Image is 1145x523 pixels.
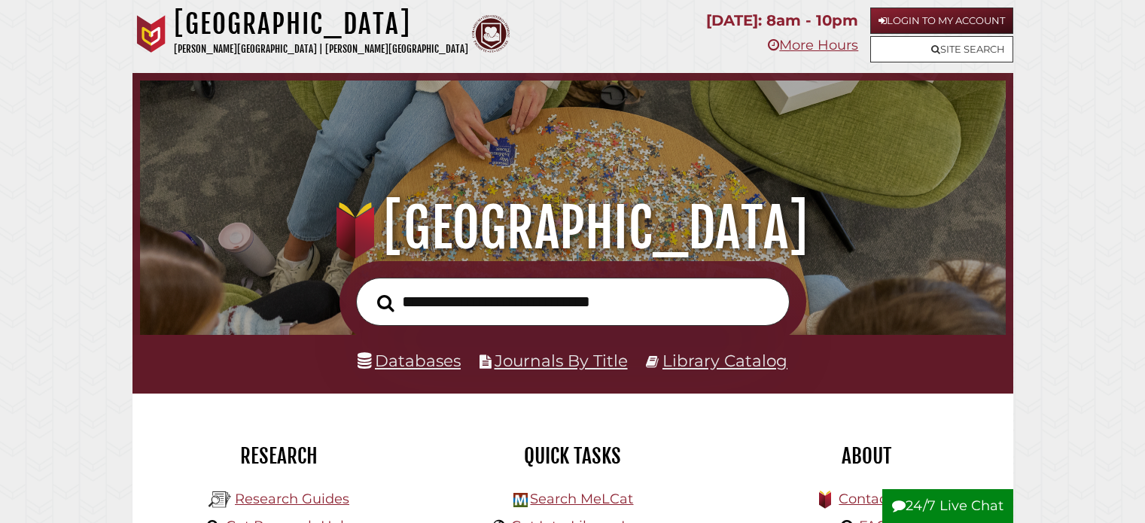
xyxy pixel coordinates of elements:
[174,41,468,58] p: [PERSON_NAME][GEOGRAPHIC_DATA] | [PERSON_NAME][GEOGRAPHIC_DATA]
[839,491,913,507] a: Contact Us
[174,8,468,41] h1: [GEOGRAPHIC_DATA]
[370,290,402,316] button: Search
[706,8,858,34] p: [DATE]: 8am - 10pm
[235,491,349,507] a: Research Guides
[437,443,708,469] h2: Quick Tasks
[662,351,787,370] a: Library Catalog
[530,491,633,507] a: Search MeLCat
[768,37,858,53] a: More Hours
[495,351,628,370] a: Journals By Title
[377,293,394,312] i: Search
[157,195,988,261] h1: [GEOGRAPHIC_DATA]
[513,493,528,507] img: Hekman Library Logo
[870,8,1013,34] a: Login to My Account
[132,15,170,53] img: Calvin University
[144,443,415,469] h2: Research
[731,443,1002,469] h2: About
[358,351,461,370] a: Databases
[209,488,231,511] img: Hekman Library Logo
[870,36,1013,62] a: Site Search
[472,15,510,53] img: Calvin Theological Seminary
